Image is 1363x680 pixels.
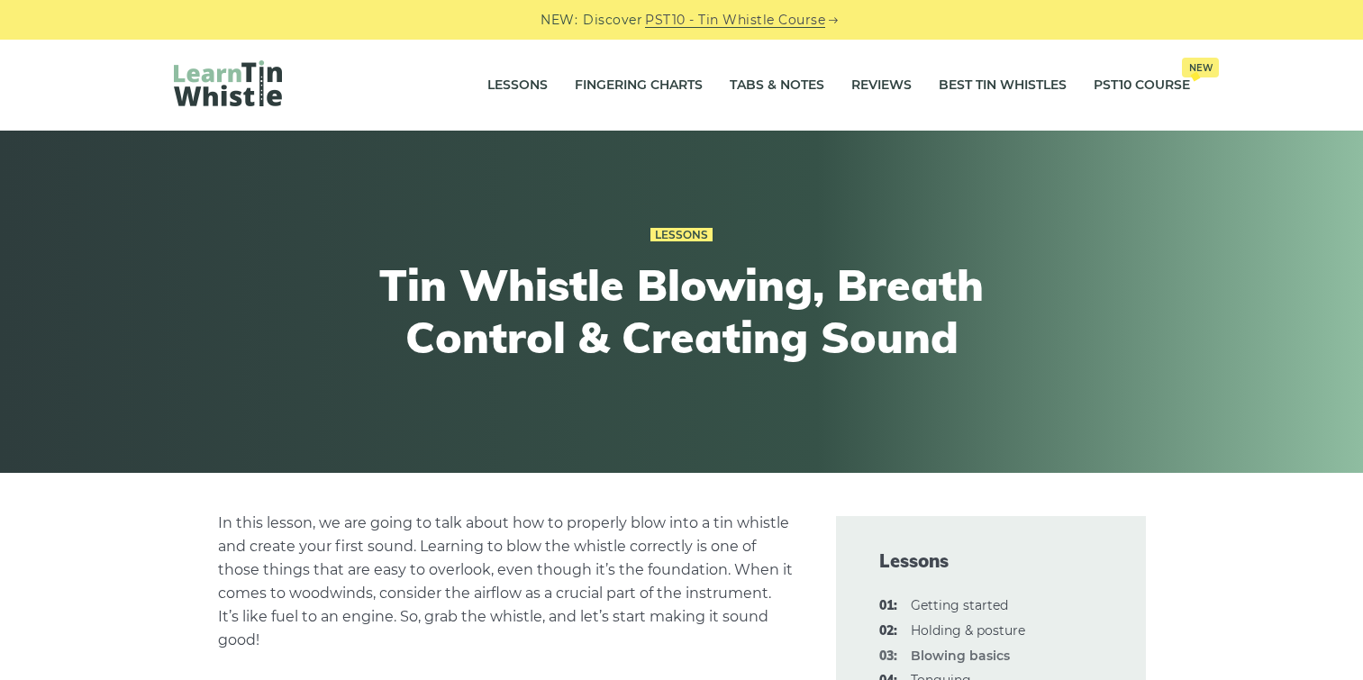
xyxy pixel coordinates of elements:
a: 02:Holding & posture [911,622,1025,639]
a: Best Tin Whistles [939,63,1067,108]
a: Lessons [650,228,713,242]
strong: Blowing basics [911,648,1010,664]
a: Fingering Charts [575,63,703,108]
a: Tabs & Notes [730,63,824,108]
a: Reviews [851,63,912,108]
h1: Tin Whistle Blowing, Breath Control & Creating Sound [350,259,1013,363]
span: New [1182,58,1219,77]
span: 01: [879,595,897,617]
a: 01:Getting started [911,597,1008,613]
span: 03: [879,646,897,667]
a: PST10 CourseNew [1094,63,1190,108]
span: Lessons [879,549,1103,574]
img: LearnTinWhistle.com [174,60,282,106]
span: 02: [879,621,897,642]
p: In this lesson, we are going to talk about how to properly blow into a tin whistle and create you... [218,512,793,652]
a: Lessons [487,63,548,108]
